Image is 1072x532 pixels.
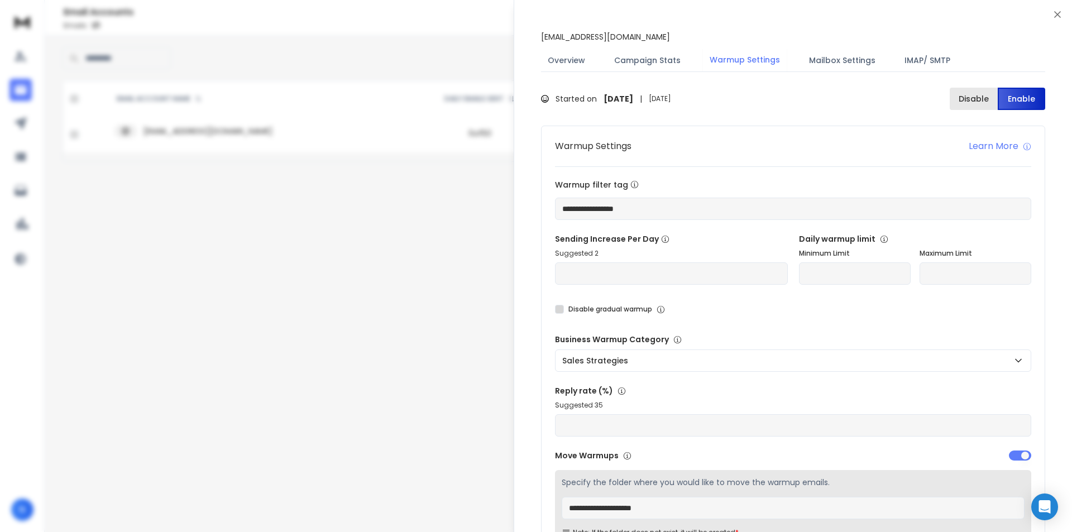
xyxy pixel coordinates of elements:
button: Warmup Settings [703,47,787,73]
p: Move Warmups [555,450,790,461]
strong: [DATE] [604,93,633,104]
p: Sales Strategies [562,355,633,366]
p: Suggested 35 [555,401,1031,410]
button: IMAP/ SMTP [898,48,957,73]
label: Warmup filter tag [555,180,1031,189]
button: DisableEnable [950,88,1045,110]
button: Disable [950,88,998,110]
p: Sending Increase Per Day [555,233,788,245]
p: Specify the folder where you would like to move the warmup emails. [562,477,1025,488]
button: Campaign Stats [607,48,687,73]
button: Mailbox Settings [802,48,882,73]
h1: Warmup Settings [555,140,631,153]
label: Maximum Limit [920,249,1031,258]
p: Reply rate (%) [555,385,1031,396]
p: Business Warmup Category [555,334,1031,345]
label: Minimum Limit [799,249,911,258]
span: [DATE] [649,94,671,103]
div: Started on [541,93,671,104]
p: Suggested 2 [555,249,788,258]
p: [EMAIL_ADDRESS][DOMAIN_NAME] [541,31,670,42]
div: Open Intercom Messenger [1031,493,1058,520]
label: Disable gradual warmup [568,305,652,314]
button: Overview [541,48,592,73]
p: Daily warmup limit [799,233,1032,245]
span: | [640,93,642,104]
a: Learn More [969,140,1031,153]
button: Enable [998,88,1046,110]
